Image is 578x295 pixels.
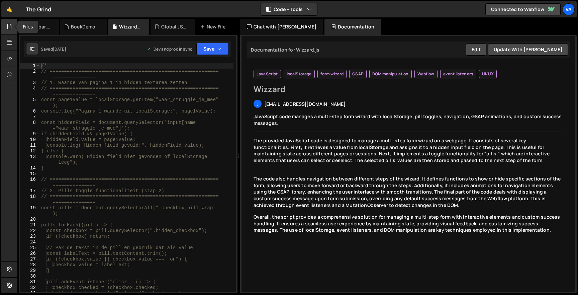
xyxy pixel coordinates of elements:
[254,175,563,208] p: The code also handles navigation between different steps of the wizard. It defines functions to s...
[287,71,312,77] span: localStorage
[20,137,40,143] div: 10
[20,86,40,97] div: 4
[1,1,18,17] a: 🤙
[443,71,473,77] span: event listeners
[20,131,40,137] div: 9
[488,44,568,56] button: Update with [PERSON_NAME]
[254,214,563,233] p: Overall, the script provides a comprehensive solution for managing a multi-step form with interac...
[20,188,40,194] div: 17
[53,46,66,52] div: [DATE]
[254,84,563,94] h2: Wizzard
[20,274,40,279] div: 30
[147,46,192,52] div: Dev and prod in sync
[261,3,317,15] button: Code + Tools
[20,177,40,188] div: 16
[20,171,40,177] div: 15
[20,114,40,120] div: 7
[20,234,40,239] div: 23
[257,71,278,77] span: JavaScript
[20,97,40,108] div: 5
[563,3,575,15] a: Va
[485,3,561,15] a: Connected to Webflow
[257,101,259,107] span: j
[161,23,187,30] div: Global JS.js
[20,120,40,131] div: 8
[20,262,40,268] div: 28
[196,43,229,55] button: Save
[352,71,364,77] span: GSAP
[20,148,40,154] div: 12
[466,44,486,56] button: Edit
[240,19,323,35] div: Chat with [PERSON_NAME]
[119,23,141,30] div: Wizzard.js
[20,165,40,171] div: 14
[20,222,40,228] div: 21
[26,5,51,13] div: The Grind
[20,154,40,165] div: 13
[41,46,66,52] div: Saved
[20,80,40,86] div: 3
[20,69,40,80] div: 2
[20,194,40,205] div: 18
[324,19,381,35] div: Documentation
[372,71,409,77] span: DOM manipulation
[20,256,40,262] div: 27
[249,47,319,53] div: Documentation for Wizzard.js
[29,23,51,30] div: Navbar.js
[20,108,40,114] div: 6
[20,63,40,69] div: 1
[20,245,40,251] div: 25
[417,71,435,77] span: Webflow
[17,21,38,33] div: Files
[320,71,344,77] span: form wizard
[20,268,40,274] div: 29
[20,239,40,245] div: 24
[20,285,40,291] div: 32
[20,228,40,234] div: 22
[264,101,346,107] span: [EMAIL_ADDRESS][DOMAIN_NAME]
[254,113,562,126] span: JavaScript code manages a multi-step form wizard with localStorage, pill toggles, navigation, GSA...
[20,251,40,256] div: 26
[20,217,40,222] div: 20
[20,279,40,285] div: 31
[254,137,563,163] p: The provided JavaScript code is designed to manage a multi-step form wizard on a webpage. It cons...
[200,23,228,30] div: New File
[71,23,99,30] div: BoekDemo.js
[20,205,40,217] div: 19
[20,143,40,148] div: 11
[482,71,494,77] span: UI/UX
